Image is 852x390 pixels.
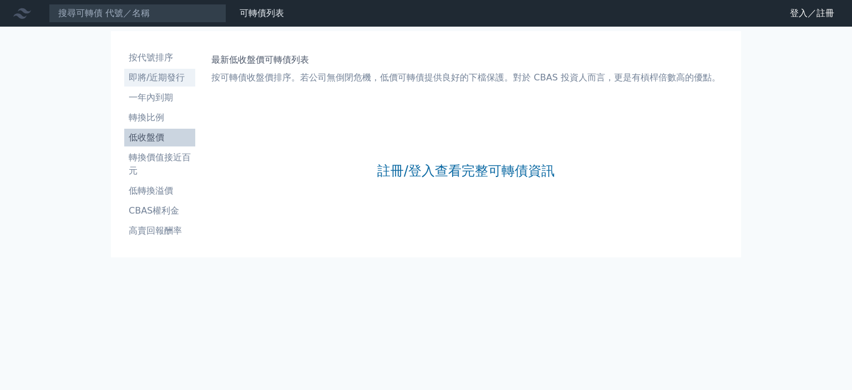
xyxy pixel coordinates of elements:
li: 轉換價值接近百元 [124,151,195,178]
a: 註冊/登入查看完整可轉債資訊 [377,162,555,180]
a: 轉換比例 [124,109,195,126]
input: 搜尋可轉債 代號／名稱 [49,4,226,23]
a: 高賣回報酬率 [124,222,195,240]
a: 低收盤價 [124,129,195,146]
li: 按代號排序 [124,51,195,64]
a: CBAS權利金 [124,202,195,220]
p: 按可轉債收盤價排序。若公司無倒閉危機，低價可轉債提供良好的下檔保護。對於 CBAS 投資人而言，更是有槓桿倍數高的優點。 [211,71,720,84]
li: 低轉換溢價 [124,184,195,197]
a: 按代號排序 [124,49,195,67]
li: 一年內到期 [124,91,195,104]
li: 低收盤價 [124,131,195,144]
a: 轉換價值接近百元 [124,149,195,180]
li: 即將/近期發行 [124,71,195,84]
a: 即將/近期發行 [124,69,195,87]
a: 登入／註冊 [781,4,843,22]
li: CBAS權利金 [124,204,195,217]
h1: 最新低收盤價可轉債列表 [211,53,720,67]
li: 高賣回報酬率 [124,224,195,237]
li: 轉換比例 [124,111,195,124]
a: 可轉債列表 [240,8,284,18]
a: 低轉換溢價 [124,182,195,200]
a: 一年內到期 [124,89,195,107]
